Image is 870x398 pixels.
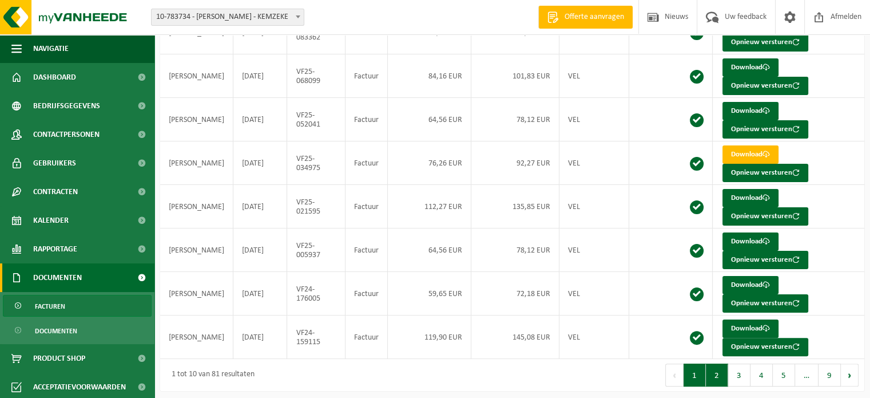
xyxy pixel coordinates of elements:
[345,272,388,316] td: Factuur
[722,233,778,251] a: Download
[35,320,77,342] span: Documenten
[287,185,345,228] td: VF25-021595
[287,141,345,185] td: VF25-034975
[722,164,808,182] button: Opnieuw versturen
[233,98,287,141] td: [DATE]
[388,272,471,316] td: 59,65 EUR
[722,58,778,77] a: Download
[722,33,808,52] button: Opnieuw versturen
[841,364,859,387] button: Next
[287,316,345,359] td: VF24-159115
[388,228,471,272] td: 64,56 EUR
[559,228,629,272] td: VEL
[160,141,233,185] td: [PERSON_NAME]
[471,272,559,316] td: 72,18 EUR
[773,364,795,387] button: 5
[722,251,808,269] button: Opnieuw versturen
[562,11,627,23] span: Offerte aanvragen
[538,6,633,29] a: Offerte aanvragen
[722,77,808,95] button: Opnieuw versturen
[233,272,287,316] td: [DATE]
[388,141,471,185] td: 76,26 EUR
[3,295,152,317] a: Facturen
[728,364,750,387] button: 3
[471,316,559,359] td: 145,08 EUR
[722,207,808,226] button: Opnieuw versturen
[559,141,629,185] td: VEL
[160,228,233,272] td: [PERSON_NAME]
[233,141,287,185] td: [DATE]
[160,272,233,316] td: [PERSON_NAME]
[166,365,255,385] div: 1 tot 10 van 81 resultaten
[795,364,819,387] span: …
[559,272,629,316] td: VEL
[559,316,629,359] td: VEL
[559,185,629,228] td: VEL
[287,272,345,316] td: VF24-176005
[151,9,304,26] span: 10-783734 - CHIRO KEMZEKE - KEMZEKE
[722,294,808,313] button: Opnieuw versturen
[471,228,559,272] td: 78,12 EUR
[345,316,388,359] td: Factuur
[160,185,233,228] td: [PERSON_NAME]
[33,120,100,149] span: Contactpersonen
[33,92,100,120] span: Bedrijfsgegevens
[287,98,345,141] td: VF25-052041
[388,54,471,98] td: 84,16 EUR
[33,263,82,292] span: Documenten
[471,98,559,141] td: 78,12 EUR
[160,98,233,141] td: [PERSON_NAME]
[233,54,287,98] td: [DATE]
[35,295,65,317] span: Facturen
[345,228,388,272] td: Factuur
[33,63,76,92] span: Dashboard
[233,316,287,359] td: [DATE]
[152,9,304,25] span: 10-783734 - CHIRO KEMZEKE - KEMZEKE
[33,344,85,373] span: Product Shop
[33,235,77,263] span: Rapportage
[559,98,629,141] td: VEL
[665,364,684,387] button: Previous
[33,34,69,63] span: Navigatie
[345,185,388,228] td: Factuur
[819,364,841,387] button: 9
[33,178,78,206] span: Contracten
[33,149,76,178] span: Gebruikers
[722,338,808,356] button: Opnieuw versturen
[750,364,773,387] button: 4
[722,189,778,207] a: Download
[388,98,471,141] td: 64,56 EUR
[722,102,778,120] a: Download
[559,54,629,98] td: VEL
[3,320,152,341] a: Documenten
[471,54,559,98] td: 101,83 EUR
[33,206,69,235] span: Kalender
[388,316,471,359] td: 119,90 EUR
[160,54,233,98] td: [PERSON_NAME]
[722,320,778,338] a: Download
[345,98,388,141] td: Factuur
[722,145,778,164] a: Download
[388,185,471,228] td: 112,27 EUR
[233,185,287,228] td: [DATE]
[287,228,345,272] td: VF25-005937
[233,228,287,272] td: [DATE]
[345,54,388,98] td: Factuur
[471,185,559,228] td: 135,85 EUR
[706,364,728,387] button: 2
[160,316,233,359] td: [PERSON_NAME]
[722,120,808,139] button: Opnieuw versturen
[287,54,345,98] td: VF25-068099
[722,276,778,294] a: Download
[345,141,388,185] td: Factuur
[471,141,559,185] td: 92,27 EUR
[684,364,706,387] button: 1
